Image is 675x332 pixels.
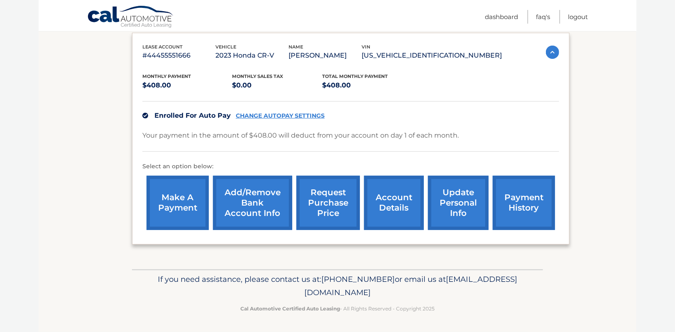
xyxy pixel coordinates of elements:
[142,113,148,119] img: check.svg
[536,10,550,24] a: FAQ's
[493,176,555,230] a: payment history
[213,176,292,230] a: Add/Remove bank account info
[215,44,236,50] span: vehicle
[289,44,303,50] span: name
[142,130,459,141] p: Your payment in the amount of $408.00 will deduct from your account on day 1 of each month.
[289,50,362,61] p: [PERSON_NAME]
[232,80,323,91] p: $0.00
[362,44,370,50] span: vin
[142,162,559,172] p: Select an option below:
[142,44,183,50] span: lease account
[321,274,395,284] span: [PHONE_NUMBER]
[296,176,360,230] a: request purchase price
[147,176,209,230] a: make a payment
[362,50,502,61] p: [US_VEHICLE_IDENTIFICATION_NUMBER]
[154,111,231,119] span: Enrolled For Auto Pay
[142,50,215,61] p: #44455551666
[428,176,489,230] a: update personal info
[322,80,412,91] p: $408.00
[240,305,340,312] strong: Cal Automotive Certified Auto Leasing
[322,73,388,79] span: Total Monthly Payment
[137,273,538,299] p: If you need assistance, please contact us at: or email us at
[142,80,232,91] p: $408.00
[215,50,289,61] p: 2023 Honda CR-V
[568,10,588,24] a: Logout
[236,112,325,119] a: CHANGE AUTOPAY SETTINGS
[364,176,424,230] a: account details
[485,10,518,24] a: Dashboard
[137,304,538,313] p: - All Rights Reserved - Copyright 2025
[87,5,174,29] a: Cal Automotive
[232,73,284,79] span: Monthly sales Tax
[142,73,191,79] span: Monthly Payment
[546,46,559,59] img: accordion-active.svg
